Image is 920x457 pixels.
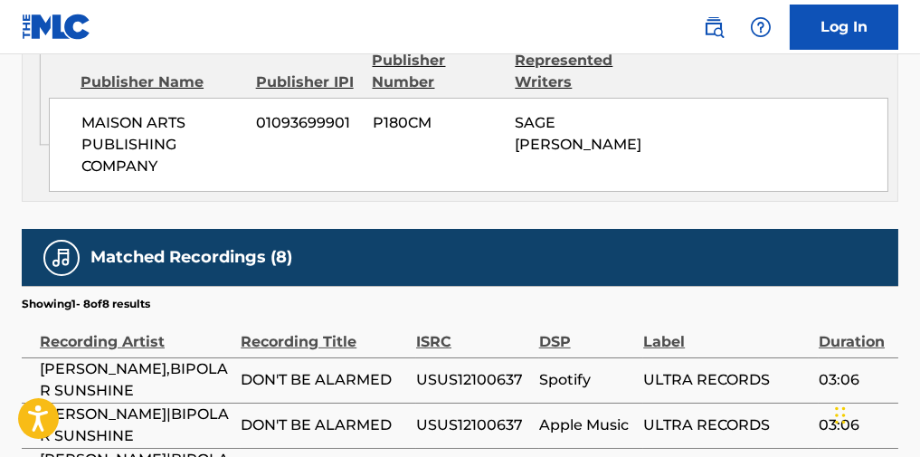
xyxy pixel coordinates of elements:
span: DON'T BE ALARMED [241,414,407,436]
span: P180CM [373,112,502,134]
div: Help [743,9,779,45]
a: Log In [790,5,898,50]
div: Duration [819,312,889,353]
img: Matched Recordings [51,247,72,269]
span: Apple Music [539,414,635,436]
span: USUS12100637 [416,414,530,436]
div: Recording Artist [40,312,232,353]
span: ULTRA RECORDS [643,369,810,391]
div: ISRC [416,312,530,353]
span: Spotify [539,369,635,391]
div: DSP [539,312,635,353]
span: SAGE [PERSON_NAME] [515,114,641,153]
img: search [703,16,725,38]
span: [PERSON_NAME]|BIPOLAR SUNSHINE [40,404,232,447]
span: ULTRA RECORDS [643,414,810,436]
span: MAISON ARTS PUBLISHING COMPANY [81,112,242,177]
h5: Matched Recordings (8) [90,247,292,268]
div: Drag [835,388,846,443]
span: USUS12100637 [416,369,530,391]
div: Recording Title [241,312,407,353]
div: Label [643,312,810,353]
a: Public Search [696,9,732,45]
span: 03:06 [819,369,889,391]
div: Publisher Name [81,71,242,93]
p: Showing 1 - 8 of 8 results [22,296,150,312]
span: DON'T BE ALARMED [241,369,407,391]
img: help [750,16,772,38]
iframe: Chat Widget [830,370,920,457]
span: 03:06 [819,414,889,436]
div: Publisher Number [373,50,502,93]
div: Publisher IPI [256,71,359,93]
div: Represented Writers [515,50,644,93]
img: MLC Logo [22,14,91,40]
span: [PERSON_NAME],BIPOLAR SUNSHINE [40,358,232,402]
span: 01093699901 [256,112,359,134]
